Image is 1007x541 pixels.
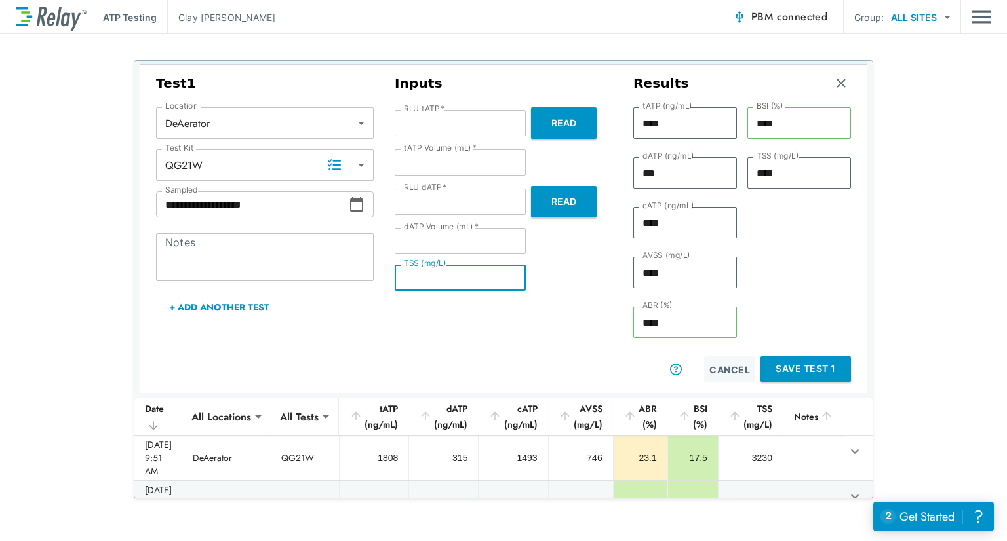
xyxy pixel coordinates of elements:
div: 2491 [489,496,537,510]
div: 462 [420,496,467,510]
img: LuminUltra Relay [16,3,87,31]
p: Clay [PERSON_NAME] [178,10,275,24]
div: 1493 [489,451,537,464]
label: Location [165,102,198,111]
label: dATP (ng/mL) [642,151,694,160]
div: All Tests [271,403,328,430]
label: dATP Volume (mL) [404,222,479,231]
div: dATP (ng/mL) [419,401,467,432]
div: 1245 [559,496,602,510]
h3: Inputs [395,75,612,92]
label: ABR (%) [642,301,673,310]
button: Save Test 1 [760,356,851,382]
div: tATP (ng/mL) [349,401,398,432]
h3: Results [633,75,689,92]
div: 23.1 [624,451,657,464]
td: QG21W [271,481,339,525]
button: Read [531,107,597,139]
div: 1808 [350,451,398,464]
img: Remove [835,77,848,90]
div: 15.6 [679,496,707,510]
label: TSS (mg/L) [757,151,799,160]
label: TSS (mg/L) [404,259,446,268]
div: cATP (ng/mL) [488,401,537,432]
label: Sampled [165,185,198,195]
button: Cancel [704,356,755,382]
div: ABR (%) [623,401,657,432]
iframe: Resource center [873,502,994,531]
div: All Locations [182,403,260,430]
div: 17.5 [679,451,707,464]
button: expand row [844,440,866,462]
label: tATP (ng/mL) [642,102,692,111]
div: [DATE] 9:46 AM [145,483,172,523]
label: cATP (ng/mL) [642,201,694,210]
td: Center Aerator [182,481,271,525]
div: 2953 [350,496,398,510]
label: RLU tATP [404,104,444,113]
button: PBM connected [728,4,833,30]
div: TSS (mg/L) [728,401,772,432]
div: Notes [794,409,833,424]
label: tATP Volume (mL) [404,143,477,153]
p: ATP Testing [103,10,157,24]
div: 3240 [729,496,772,510]
button: + Add Another Test [156,291,283,323]
button: expand row [844,485,866,508]
span: PBM [751,8,827,26]
h3: Test 1 [156,75,374,92]
img: Drawer Icon [972,5,991,29]
div: 315 [420,451,467,464]
input: Choose date, selected date is Sep 3, 2025 [156,191,349,217]
div: [DATE] 9:51 AM [145,438,172,477]
label: AVSS (mg/L) [642,251,690,260]
div: BSI (%) [678,401,707,432]
p: Group: [854,10,884,24]
div: QG21W [156,152,374,178]
button: Read [531,186,597,217]
div: AVSS (mg/L) [559,401,602,432]
div: DeAerator [156,110,374,136]
label: BSI (%) [757,102,783,111]
div: 38.4 [624,496,657,510]
button: Main menu [972,5,991,29]
span: connected [777,9,828,24]
td: QG21W [271,436,339,480]
th: Date [134,398,182,436]
label: RLU dATP [404,183,446,192]
img: Connected Icon [733,10,746,24]
div: 746 [559,451,602,464]
td: DeAerator [182,436,271,480]
div: 3230 [729,451,772,464]
label: Test Kit [165,143,194,153]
